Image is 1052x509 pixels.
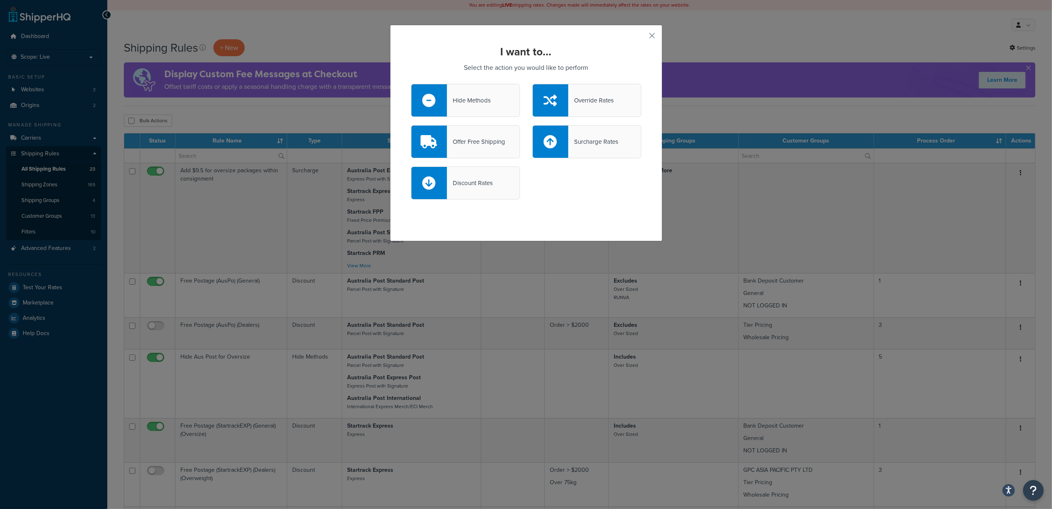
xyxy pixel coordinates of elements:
p: Select the action you would like to perform [411,62,641,74]
button: Open Resource Center [1023,480,1044,501]
div: Offer Free Shipping [447,136,505,147]
div: Surcharge Rates [568,136,618,147]
div: Override Rates [568,95,614,106]
div: Discount Rates [447,177,493,189]
strong: I want to... [501,44,552,59]
div: Hide Methods [447,95,491,106]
